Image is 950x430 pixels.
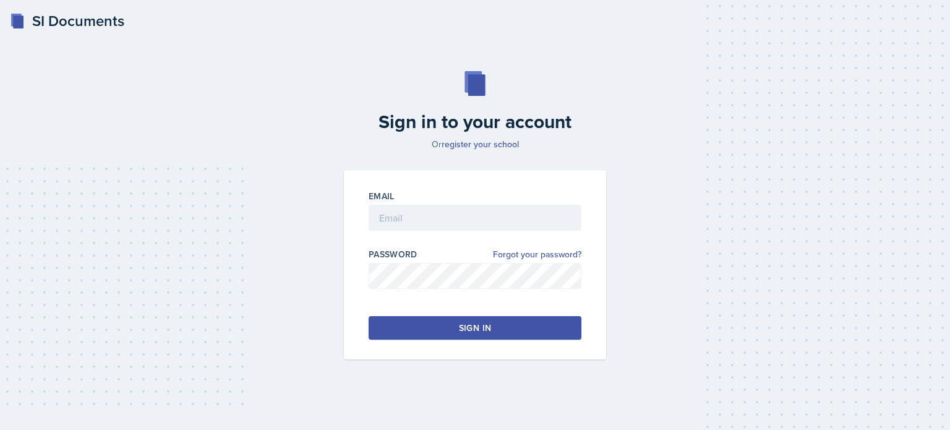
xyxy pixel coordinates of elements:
[369,205,581,231] input: Email
[336,111,614,133] h2: Sign in to your account
[493,248,581,261] a: Forgot your password?
[369,190,395,202] label: Email
[459,322,491,334] div: Sign in
[442,138,519,150] a: register your school
[336,138,614,150] p: Or
[369,248,417,260] label: Password
[369,316,581,340] button: Sign in
[10,10,124,32] a: SI Documents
